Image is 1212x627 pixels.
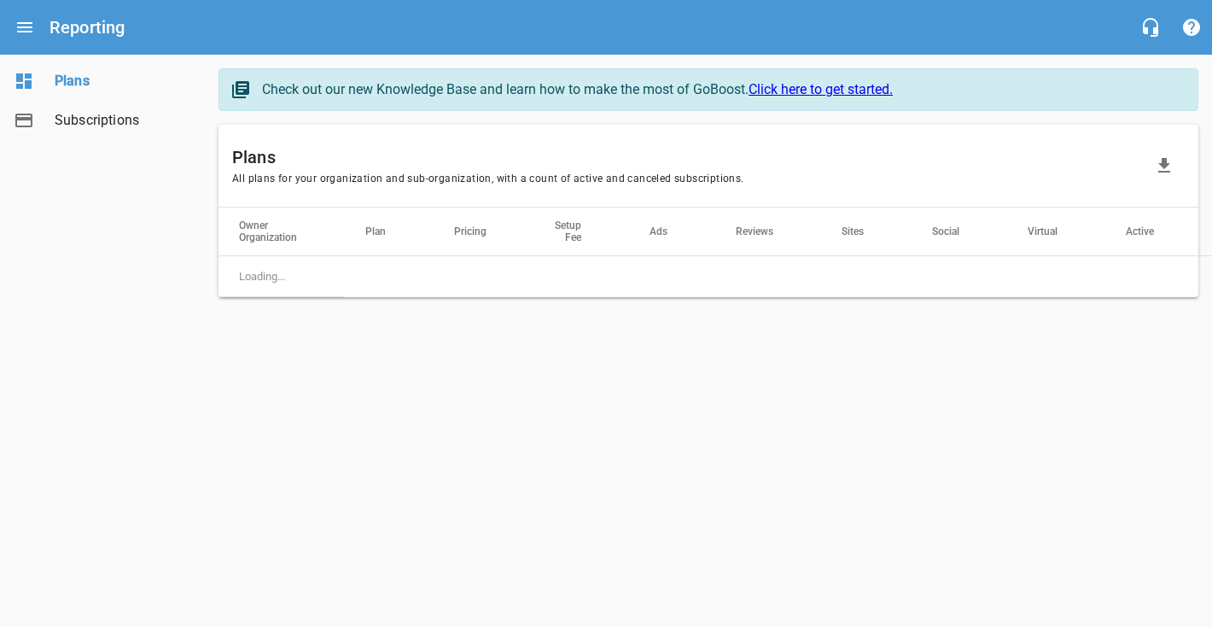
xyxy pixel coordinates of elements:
[262,79,1180,100] div: Check out our new Knowledge Base and learn how to make the most of GoBoost.
[715,208,821,255] th: Reviews
[629,208,715,255] th: Ads
[4,7,45,48] button: Open drawer
[219,208,345,255] th: Owner Organization
[232,171,1144,188] span: All plans for your organization and sub-organization, with a count of active and canceled subscri...
[821,208,912,255] th: Sites
[534,208,629,255] th: Setup Fee
[55,71,184,91] span: Plans
[1171,7,1212,48] button: Support Portal
[1105,208,1202,255] th: Active
[345,208,434,255] th: Plan
[50,14,125,41] h6: Reporting
[1007,208,1105,255] th: Virtual
[1130,7,1171,48] button: Live Chat
[749,81,893,97] a: Click here to get started.
[434,208,534,255] th: Pricing
[1144,145,1185,186] button: Download Data
[232,144,1144,171] h6: Plans
[912,208,1007,255] th: Social
[219,255,345,296] td: Loading...
[55,110,184,131] span: Subscriptions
